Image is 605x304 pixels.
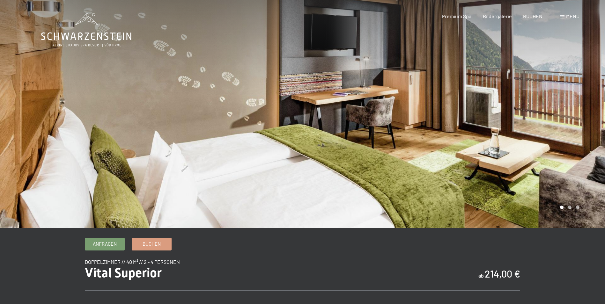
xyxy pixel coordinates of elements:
[85,238,124,250] a: Anfragen
[143,241,161,247] span: Buchen
[523,13,542,19] a: BUCHEN
[566,13,579,19] span: Menü
[85,265,162,280] span: Vital Superior
[485,268,520,279] b: 214,00 €
[478,272,484,279] span: ab
[442,13,471,19] a: Premium Spa
[85,259,180,265] span: Doppelzimmer // 40 m² // 2 - 4 Personen
[132,238,171,250] a: Buchen
[93,241,117,247] span: Anfragen
[483,13,512,19] a: Bildergalerie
